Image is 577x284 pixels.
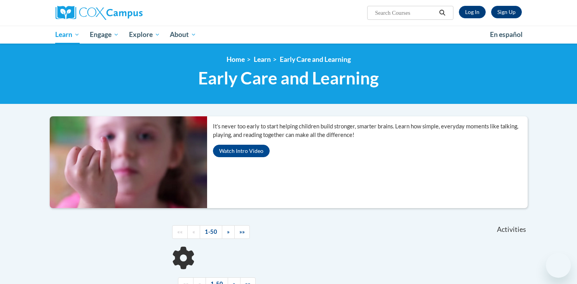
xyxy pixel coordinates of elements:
[192,228,195,235] span: «
[44,26,533,44] div: Main menu
[177,228,183,235] span: ««
[254,55,271,63] a: Learn
[165,26,201,44] a: About
[485,26,528,43] a: En español
[374,8,436,18] input: Search Courses
[227,228,230,235] span: »
[213,145,270,157] button: Watch Intro Video
[56,6,143,20] img: Cox Campus
[222,225,235,239] a: Next
[170,30,196,39] span: About
[239,228,245,235] span: »»
[490,30,523,39] span: En español
[198,68,379,88] span: Early Care and Learning
[497,225,526,234] span: Activities
[200,225,222,239] a: 1-50
[227,55,245,63] a: Home
[56,6,203,20] a: Cox Campus
[90,30,119,39] span: Engage
[436,8,448,18] button: Search
[546,253,571,278] iframe: Button to launch messaging window
[187,225,200,239] a: Previous
[55,30,80,39] span: Learn
[234,225,250,239] a: End
[124,26,165,44] a: Explore
[280,55,351,63] a: Early Care and Learning
[51,26,85,44] a: Learn
[491,6,522,18] a: Register
[129,30,160,39] span: Explore
[459,6,486,18] a: Log In
[213,122,528,139] p: It’s never too early to start helping children build stronger, smarter brains. Learn how simple, ...
[85,26,124,44] a: Engage
[172,225,188,239] a: Begining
